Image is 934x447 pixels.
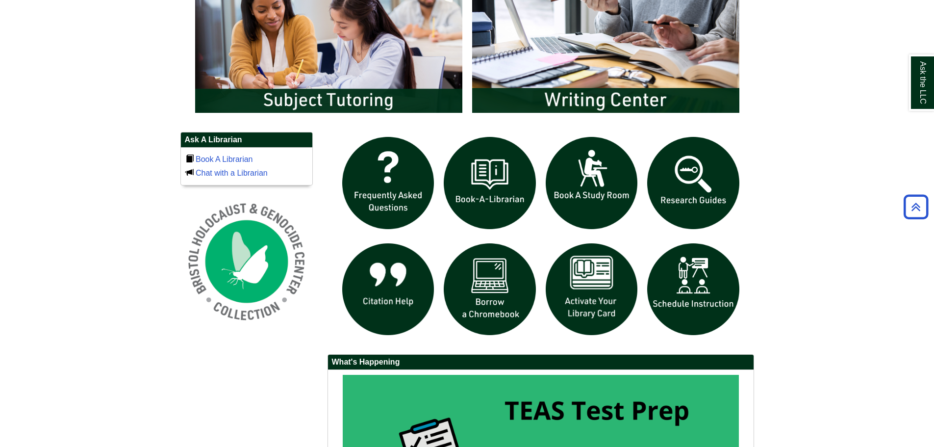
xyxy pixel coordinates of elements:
img: Holocaust and Genocide Collection [180,195,313,328]
img: Borrow a chromebook icon links to the borrow a chromebook web page [439,238,541,341]
img: frequently asked questions [337,132,439,234]
a: Book A Librarian [196,155,253,163]
img: book a study room icon links to book a study room web page [541,132,643,234]
a: Chat with a Librarian [196,169,268,177]
img: For faculty. Schedule Library Instruction icon links to form. [642,238,744,341]
a: Back to Top [900,200,932,213]
img: Book a Librarian icon links to book a librarian web page [439,132,541,234]
div: slideshow [337,132,744,344]
img: activate Library Card icon links to form to activate student ID into library card [541,238,643,341]
h2: Ask A Librarian [181,132,312,148]
h2: What's Happening [328,355,754,370]
img: citation help icon links to citation help guide page [337,238,439,341]
img: Research Guides icon links to research guides web page [642,132,744,234]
